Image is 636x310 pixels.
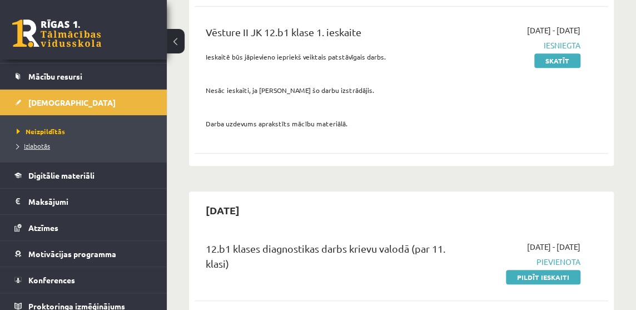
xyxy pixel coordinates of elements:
legend: Maksājumi [28,189,153,214]
a: Pildīt ieskaiti [506,270,580,284]
span: [DATE] - [DATE] [527,24,580,36]
a: Neizpildītās [17,126,156,136]
span: Motivācijas programma [28,249,116,259]
div: Vēsture II JK 12.b1 klase 1. ieskaite [206,24,450,45]
a: Motivācijas programma [14,241,153,267]
a: Skatīt [534,53,580,68]
span: [DEMOGRAPHIC_DATA] [28,97,116,107]
a: Atzīmes [14,215,153,240]
a: Konferences [14,267,153,293]
span: Konferences [28,275,75,285]
a: Digitālie materiāli [14,163,153,188]
span: Neizpildītās [17,127,65,136]
span: [DATE] - [DATE] [527,241,580,253]
a: Mācību resursi [14,63,153,89]
span: Iesniegta [466,40,580,51]
p: Darba uzdevums aprakstīts mācību materiālā. [206,119,450,129]
p: Ieskaitē būs jāpievieno iepriekš veiktais patstāvīgais darbs. [206,52,450,62]
span: Pievienota [466,256,580,268]
a: Izlabotās [17,141,156,151]
a: [DEMOGRAPHIC_DATA] [14,90,153,115]
span: Atzīmes [28,223,58,233]
a: Rīgas 1. Tālmācības vidusskola [12,19,101,47]
p: Nesāc ieskaiti, ja [PERSON_NAME] šo darbu izstrādājis. [206,85,450,95]
span: Mācību resursi [28,71,82,81]
h2: [DATE] [195,197,251,223]
span: Digitālie materiāli [28,170,95,180]
div: 12.b1 klases diagnostikas darbs krievu valodā (par 11. klasi) [206,241,450,277]
a: Maksājumi [14,189,153,214]
span: Izlabotās [17,141,50,150]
